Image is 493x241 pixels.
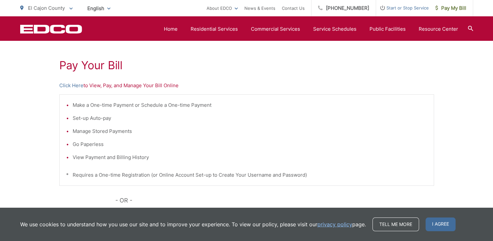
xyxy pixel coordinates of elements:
[59,82,434,89] p: to View, Pay, and Manage Your Bill Online
[20,220,366,228] p: We use cookies to understand how you use our site and to improve your experience. To view our pol...
[73,101,427,109] li: Make a One-time Payment or Schedule a One-time Payment
[426,217,456,231] span: I agree
[244,4,275,12] a: News & Events
[59,82,83,89] a: Click Here
[115,196,434,205] p: - OR -
[28,5,65,11] span: El Cajon County
[435,4,466,12] span: Pay My Bill
[191,25,238,33] a: Residential Services
[66,171,427,179] p: * Requires a One-time Registration (or Online Account Set-up to Create Your Username and Password)
[282,4,305,12] a: Contact Us
[164,25,178,33] a: Home
[20,24,82,34] a: EDCD logo. Return to the homepage.
[73,140,427,148] li: Go Paperless
[317,220,352,228] a: privacy policy
[73,153,427,161] li: View Payment and Billing History
[82,3,115,14] span: English
[207,4,238,12] a: About EDCO
[419,25,458,33] a: Resource Center
[59,59,434,72] h1: Pay Your Bill
[251,25,300,33] a: Commercial Services
[73,114,427,122] li: Set-up Auto-pay
[372,217,419,231] a: Tell me more
[313,25,356,33] a: Service Schedules
[370,25,406,33] a: Public Facilities
[73,127,427,135] li: Manage Stored Payments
